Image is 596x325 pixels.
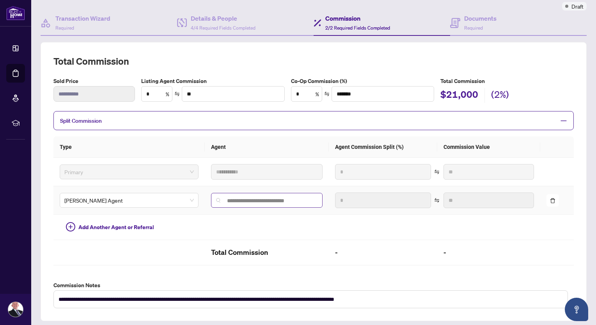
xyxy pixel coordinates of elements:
h2: - [443,246,534,259]
span: RAHR Agent [64,194,194,206]
span: minus [560,117,567,124]
img: search_icon [216,198,221,203]
span: Add Another Agent or Referral [78,223,154,231]
th: Type [53,136,205,158]
img: logo [6,6,25,20]
span: Draft [571,2,584,11]
button: Open asap [565,298,588,321]
h2: (2%) [491,88,509,103]
h4: Documents [464,14,497,23]
th: Commission Value [437,136,541,158]
div: Split Commission [53,111,574,130]
span: swap [324,91,330,97]
label: Listing Agent Commission [141,77,285,85]
span: swap [434,198,440,203]
span: 2/2 Required Fields Completed [325,25,390,31]
span: swap [434,169,440,175]
th: Agent [205,136,329,158]
img: Profile Icon [8,302,23,317]
span: plus-circle [66,222,75,231]
span: 4/4 Required Fields Completed [191,25,255,31]
span: swap [174,91,180,97]
h4: Commission [325,14,390,23]
h2: Total Commission [211,246,323,259]
h5: Total Commission [440,77,574,85]
button: Add Another Agent or Referral [60,221,160,233]
label: Co-Op Commission (%) [291,77,435,85]
label: Commission Notes [53,281,574,290]
span: Split Commission [60,117,102,124]
th: Agent Commission Split (%) [329,136,437,158]
h2: Total Commission [53,55,574,67]
span: Required [55,25,74,31]
h2: $21,000 [440,88,478,103]
span: Required [464,25,483,31]
h4: Details & People [191,14,255,23]
span: delete [550,198,555,203]
h2: - [335,246,431,259]
label: Sold Price [53,77,135,85]
span: Primary [64,166,194,178]
h4: Transaction Wizard [55,14,110,23]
